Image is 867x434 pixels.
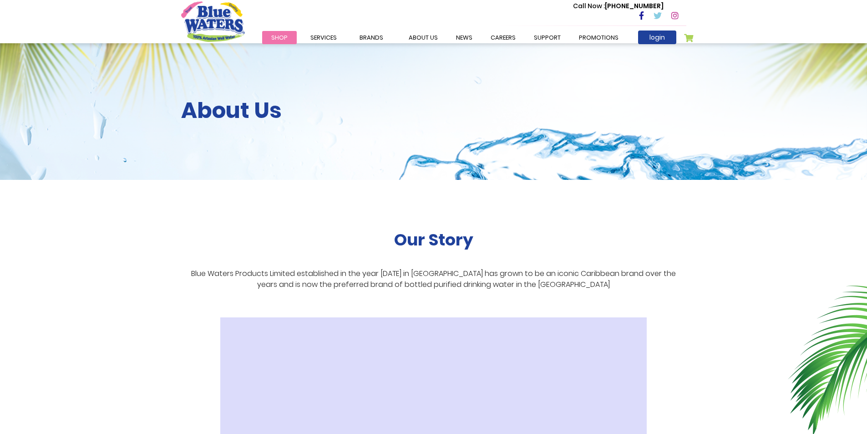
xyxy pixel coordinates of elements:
[482,31,525,44] a: careers
[271,33,288,42] span: Shop
[394,230,473,250] h2: Our Story
[400,31,447,44] a: about us
[360,33,383,42] span: Brands
[310,33,337,42] span: Services
[447,31,482,44] a: News
[181,1,245,41] a: store logo
[573,1,664,11] p: [PHONE_NUMBER]
[181,268,686,290] p: Blue Waters Products Limited established in the year [DATE] in [GEOGRAPHIC_DATA] has grown to be ...
[570,31,628,44] a: Promotions
[638,31,676,44] a: login
[573,1,605,10] span: Call Now :
[525,31,570,44] a: support
[181,97,686,124] h2: About Us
